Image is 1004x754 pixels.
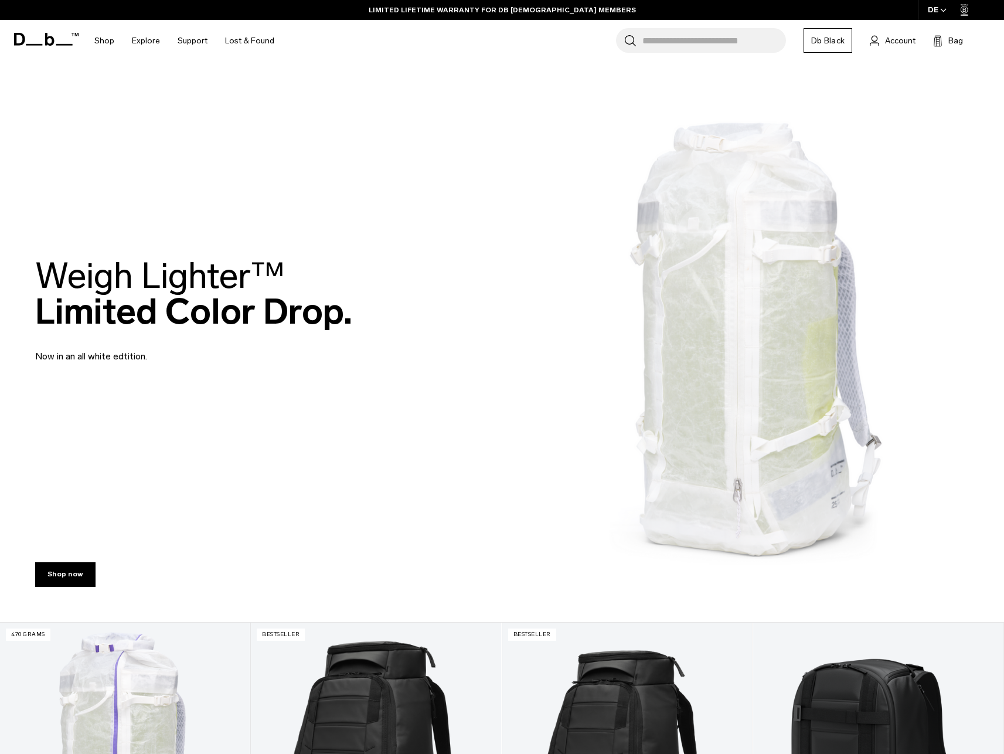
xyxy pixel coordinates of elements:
span: Weigh Lighter™ [35,254,285,297]
p: Now in an all white edtition. [35,335,316,364]
button: Bag [933,33,963,47]
a: Shop now [35,562,96,587]
a: LIMITED LIFETIME WARRANTY FOR DB [DEMOGRAPHIC_DATA] MEMBERS [369,5,636,15]
span: Account [885,35,915,47]
p: Bestseller [508,629,556,641]
p: 470 grams [6,629,50,641]
span: Bag [948,35,963,47]
nav: Main Navigation [86,20,283,62]
a: Account [870,33,915,47]
a: Db Black [804,28,852,53]
p: Bestseller [257,629,305,641]
a: Support [178,20,207,62]
a: Explore [132,20,160,62]
a: Lost & Found [225,20,274,62]
h2: Limited Color Drop. [35,258,352,330]
a: Shop [94,20,114,62]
